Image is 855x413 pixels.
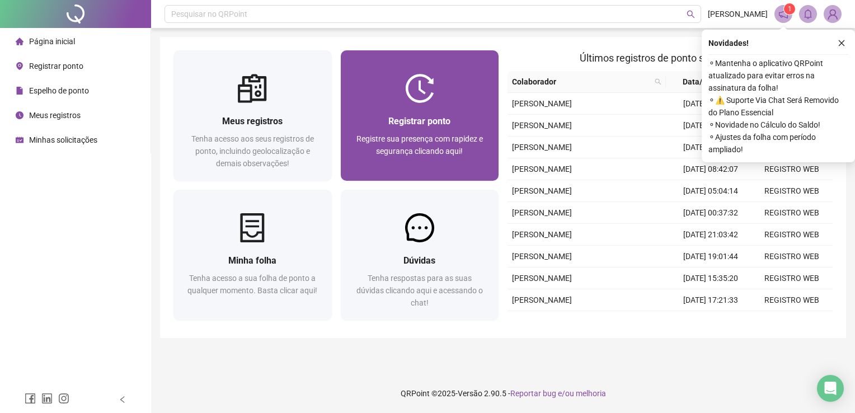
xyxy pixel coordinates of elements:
[228,255,276,266] span: Minha folha
[41,393,53,404] span: linkedin
[655,78,661,85] span: search
[151,374,855,413] footer: QRPoint © 2025 - 2.90.5 -
[708,57,848,94] span: ⚬ Mantenha o aplicativo QRPoint atualizado para evitar erros na assinatura da folha!
[356,134,483,156] span: Registre sua presença com rapidez e segurança clicando aqui!
[751,202,833,224] td: REGISTRO WEB
[670,137,751,158] td: [DATE] 10:58:11
[16,37,24,45] span: home
[191,134,314,168] span: Tenha acesso aos seus registros de ponto, incluindo geolocalização e demais observações!
[687,10,695,18] span: search
[29,62,83,71] span: Registrar ponto
[670,180,751,202] td: [DATE] 05:04:14
[670,202,751,224] td: [DATE] 00:37:32
[708,94,848,119] span: ⚬ ⚠️ Suporte Via Chat Será Removido do Plano Essencial
[751,267,833,289] td: REGISTRO WEB
[751,289,833,311] td: REGISTRO WEB
[670,115,751,137] td: [DATE] 15:05:58
[788,5,792,13] span: 1
[817,375,844,402] div: Open Intercom Messenger
[751,158,833,180] td: REGISTRO WEB
[512,274,572,283] span: [PERSON_NAME]
[512,165,572,173] span: [PERSON_NAME]
[778,9,788,19] span: notification
[29,111,81,120] span: Meus registros
[341,190,499,320] a: DúvidasTenha respostas para as suas dúvidas clicando aqui e acessando o chat!
[670,267,751,289] td: [DATE] 15:35:20
[512,121,572,130] span: [PERSON_NAME]
[510,389,606,398] span: Reportar bug e/ou melhoria
[187,274,317,295] span: Tenha acesso a sua folha de ponto a qualquer momento. Basta clicar aqui!
[751,311,833,333] td: REGISTRO MANUAL
[670,311,751,333] td: [DATE] 14:51:00
[29,135,97,144] span: Minhas solicitações
[803,9,813,19] span: bell
[16,111,24,119] span: clock-circle
[708,119,848,131] span: ⚬ Novidade no Cálculo do Saldo!
[341,50,499,181] a: Registrar pontoRegistre sua presença com rapidez e segurança clicando aqui!
[458,389,482,398] span: Versão
[824,6,841,22] img: 87183
[173,190,332,320] a: Minha folhaTenha acesso a sua folha de ponto a qualquer momento. Basta clicar aqui!
[751,224,833,246] td: REGISTRO WEB
[403,255,435,266] span: Dúvidas
[666,71,745,93] th: Data/Hora
[708,8,768,20] span: [PERSON_NAME]
[670,93,751,115] td: [DATE] 05:04:34
[173,50,332,181] a: Meus registrosTenha acesso aos seus registros de ponto, incluindo geolocalização e demais observa...
[58,393,69,404] span: instagram
[670,289,751,311] td: [DATE] 17:21:33
[708,131,848,156] span: ⚬ Ajustes da folha com período ampliado!
[356,274,483,307] span: Tenha respostas para as suas dúvidas clicando aqui e acessando o chat!
[784,3,795,15] sup: 1
[29,86,89,95] span: Espelho de ponto
[652,73,664,90] span: search
[388,116,450,126] span: Registrar ponto
[512,208,572,217] span: [PERSON_NAME]
[670,76,731,88] span: Data/Hora
[580,52,760,64] span: Últimos registros de ponto sincronizados
[708,37,749,49] span: Novidades !
[512,76,650,88] span: Colaborador
[670,246,751,267] td: [DATE] 19:01:44
[512,230,572,239] span: [PERSON_NAME]
[670,224,751,246] td: [DATE] 21:03:42
[512,186,572,195] span: [PERSON_NAME]
[838,39,845,47] span: close
[29,37,75,46] span: Página inicial
[16,87,24,95] span: file
[751,246,833,267] td: REGISTRO WEB
[751,180,833,202] td: REGISTRO WEB
[670,158,751,180] td: [DATE] 08:42:07
[512,252,572,261] span: [PERSON_NAME]
[16,136,24,144] span: schedule
[222,116,283,126] span: Meus registros
[16,62,24,70] span: environment
[512,143,572,152] span: [PERSON_NAME]
[512,295,572,304] span: [PERSON_NAME]
[512,99,572,108] span: [PERSON_NAME]
[25,393,36,404] span: facebook
[119,396,126,403] span: left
